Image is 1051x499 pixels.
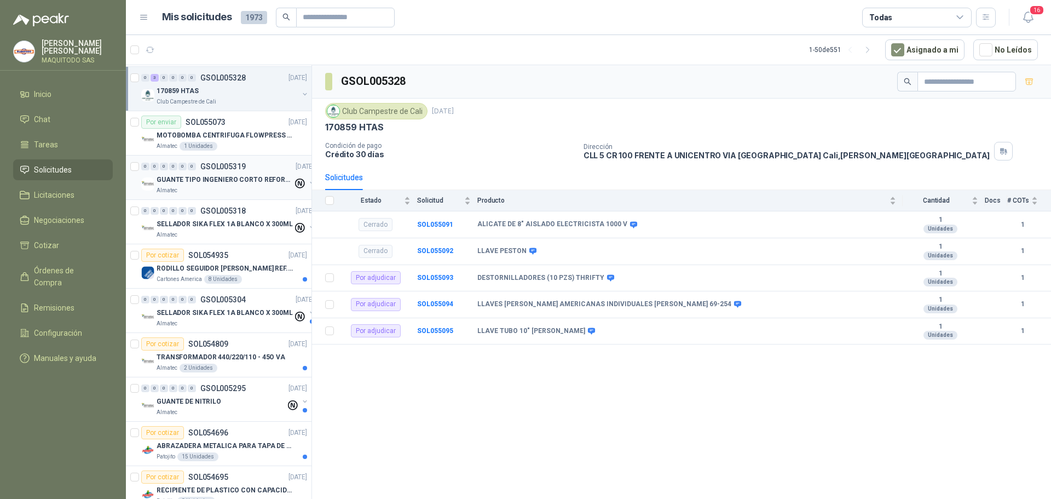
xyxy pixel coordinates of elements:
[157,408,177,417] p: Almatec
[34,327,82,339] span: Configuración
[157,263,293,274] p: RODILLO SEGUIDOR [PERSON_NAME] REF. NATV-17-PPA [PERSON_NAME]
[351,298,401,311] div: Por adjudicar
[288,339,307,349] p: [DATE]
[188,385,196,392] div: 0
[151,296,159,303] div: 0
[157,319,177,328] p: Almatec
[923,251,957,260] div: Unidades
[141,207,149,215] div: 0
[157,142,177,151] p: Almatec
[178,296,187,303] div: 0
[141,471,184,484] div: Por cotizar
[141,222,154,235] img: Company Logo
[288,383,307,394] p: [DATE]
[417,247,453,255] a: SOL055092
[1007,197,1029,204] span: # COTs
[903,216,978,225] b: 1
[141,177,154,191] img: Company Logo
[178,163,187,170] div: 0
[188,207,196,215] div: 0
[417,190,477,211] th: Solicitud
[869,12,892,24] div: Todas
[1018,8,1038,27] button: 16
[923,278,957,286] div: Unidades
[157,231,177,239] p: Almatec
[34,265,102,289] span: Órdenes de Compra
[204,275,242,284] div: 8 Unidades
[1007,190,1051,211] th: # COTs
[14,41,34,62] img: Company Logo
[296,162,314,172] p: [DATE]
[325,171,363,183] div: Solicitudes
[34,164,72,176] span: Solicitudes
[13,159,113,180] a: Solicitudes
[13,109,113,130] a: Chat
[973,39,1038,60] button: No Leídos
[1007,326,1038,336] b: 1
[1007,299,1038,309] b: 1
[288,73,307,83] p: [DATE]
[141,74,149,82] div: 0
[903,296,978,305] b: 1
[923,225,957,233] div: Unidades
[351,324,401,337] div: Por adjudicar
[169,207,177,215] div: 0
[157,175,293,185] p: GUANTE TIPO INGENIERO CORTO REFORZADO
[288,250,307,261] p: [DATE]
[141,266,154,279] img: Company Logo
[160,207,168,215] div: 0
[188,429,228,437] p: SOL054696
[477,327,585,336] b: LLAVE TUBO 10" [PERSON_NAME]
[1007,273,1038,283] b: 1
[160,163,168,170] div: 0
[985,190,1007,211] th: Docs
[477,274,604,283] b: DESTORNILLADORES (10 PZS) THRIFTY
[417,274,453,282] a: SOL055093
[341,73,407,90] h3: GSOL005328
[188,340,228,348] p: SOL054809
[169,74,177,82] div: 0
[477,197,887,204] span: Producto
[177,452,218,461] div: 15 Unidades
[157,352,285,363] p: TRANSFORMADOR 440/220/110 - 45O VA
[160,74,168,82] div: 0
[34,302,74,314] span: Remisiones
[151,207,159,215] div: 0
[903,269,978,278] b: 1
[42,57,113,64] p: MAQUITODO SAS
[200,296,246,303] p: GSOL005304
[923,331,957,340] div: Unidades
[288,472,307,483] p: [DATE]
[42,39,113,55] p: [PERSON_NAME] [PERSON_NAME]
[903,197,969,204] span: Cantidad
[477,300,731,309] b: LLAVES [PERSON_NAME] AMERICANAS INDIVIDUALES [PERSON_NAME] 69-254
[351,271,401,284] div: Por adjudicar
[1029,5,1044,15] span: 16
[160,296,168,303] div: 0
[13,348,113,369] a: Manuales y ayuda
[169,385,177,392] div: 0
[903,190,985,211] th: Cantidad
[141,296,149,303] div: 0
[141,444,154,457] img: Company Logo
[34,352,96,364] span: Manuales y ayuda
[809,41,876,59] div: 1 - 50 de 551
[157,86,199,96] p: 170859 HTAS
[417,221,453,228] a: SOL055091
[325,150,575,159] p: Crédito 30 días
[417,327,453,335] a: SOL055095
[126,422,311,466] a: Por cotizarSOL054696[DATE] Company LogoABRAZADERA METALICA PARA TAPA DE TAMBOR DE PLASTICO DE 50 ...
[178,385,187,392] div: 0
[13,235,113,256] a: Cotizar
[151,385,159,392] div: 0
[169,163,177,170] div: 0
[157,441,293,451] p: ABRAZADERA METALICA PARA TAPA DE TAMBOR DE PLASTICO DE 50 LT
[141,116,181,129] div: Por enviar
[34,88,51,100] span: Inicio
[417,300,453,308] a: SOL055094
[157,452,175,461] p: Patojito
[157,130,293,141] p: MOTOBOMBA CENTRIFUGA FLOWPRESS 1.5HP-220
